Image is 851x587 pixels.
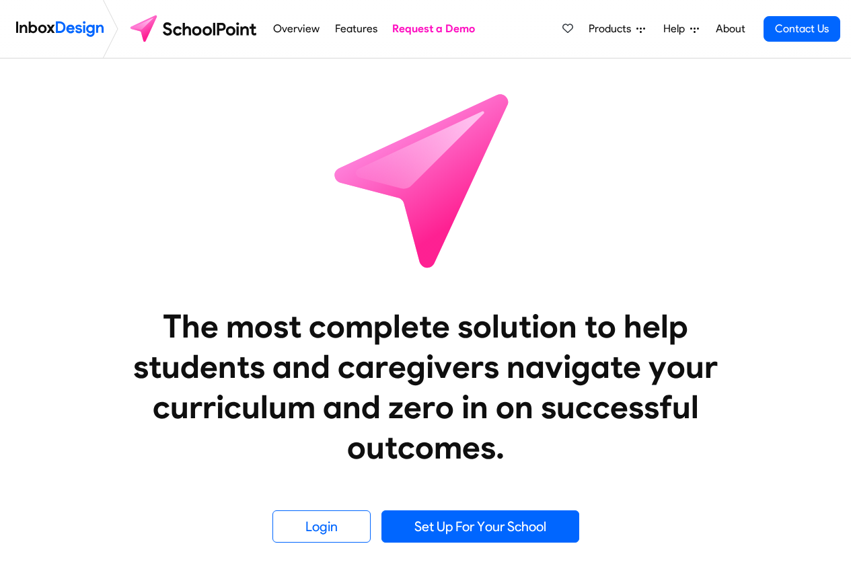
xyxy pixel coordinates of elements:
[663,21,690,37] span: Help
[124,13,266,45] img: schoolpoint logo
[305,58,547,301] img: icon_schoolpoint.svg
[331,15,381,42] a: Features
[389,15,479,42] a: Request a Demo
[583,15,651,42] a: Products
[658,15,704,42] a: Help
[764,16,840,42] a: Contact Us
[589,21,636,37] span: Products
[272,510,371,543] a: Login
[106,306,745,467] heading: The most complete solution to help students and caregivers navigate your curriculum and zero in o...
[270,15,324,42] a: Overview
[712,15,749,42] a: About
[381,510,579,543] a: Set Up For Your School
